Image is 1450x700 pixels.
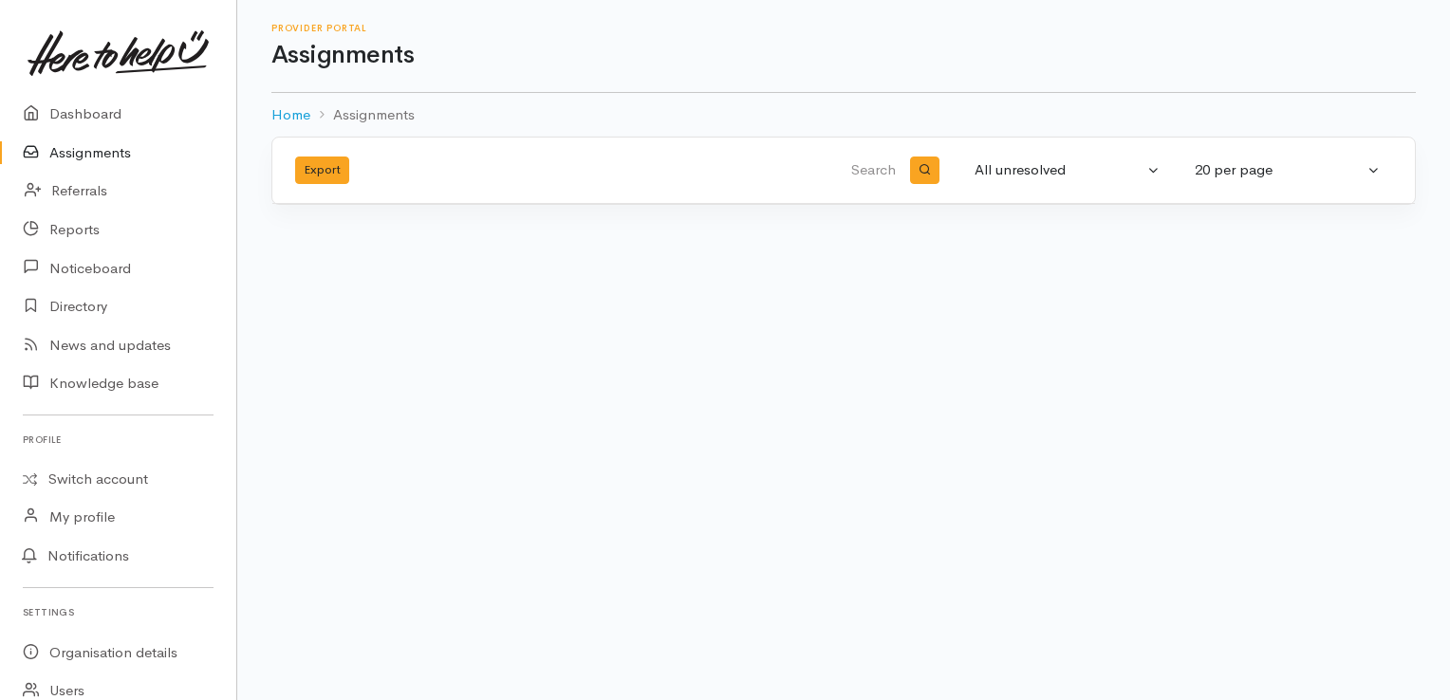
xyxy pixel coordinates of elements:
[295,157,349,184] button: Export
[271,23,1416,33] h6: Provider Portal
[271,93,1416,138] nav: breadcrumb
[1195,159,1364,181] div: 20 per page
[975,159,1143,181] div: All unresolved
[271,42,1416,69] h1: Assignments
[1183,152,1392,189] button: 20 per page
[963,152,1172,189] button: All unresolved
[629,148,900,193] input: Search
[271,104,310,126] a: Home
[23,427,214,452] h6: Profile
[23,599,214,625] h6: Settings
[310,104,415,126] li: Assignments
